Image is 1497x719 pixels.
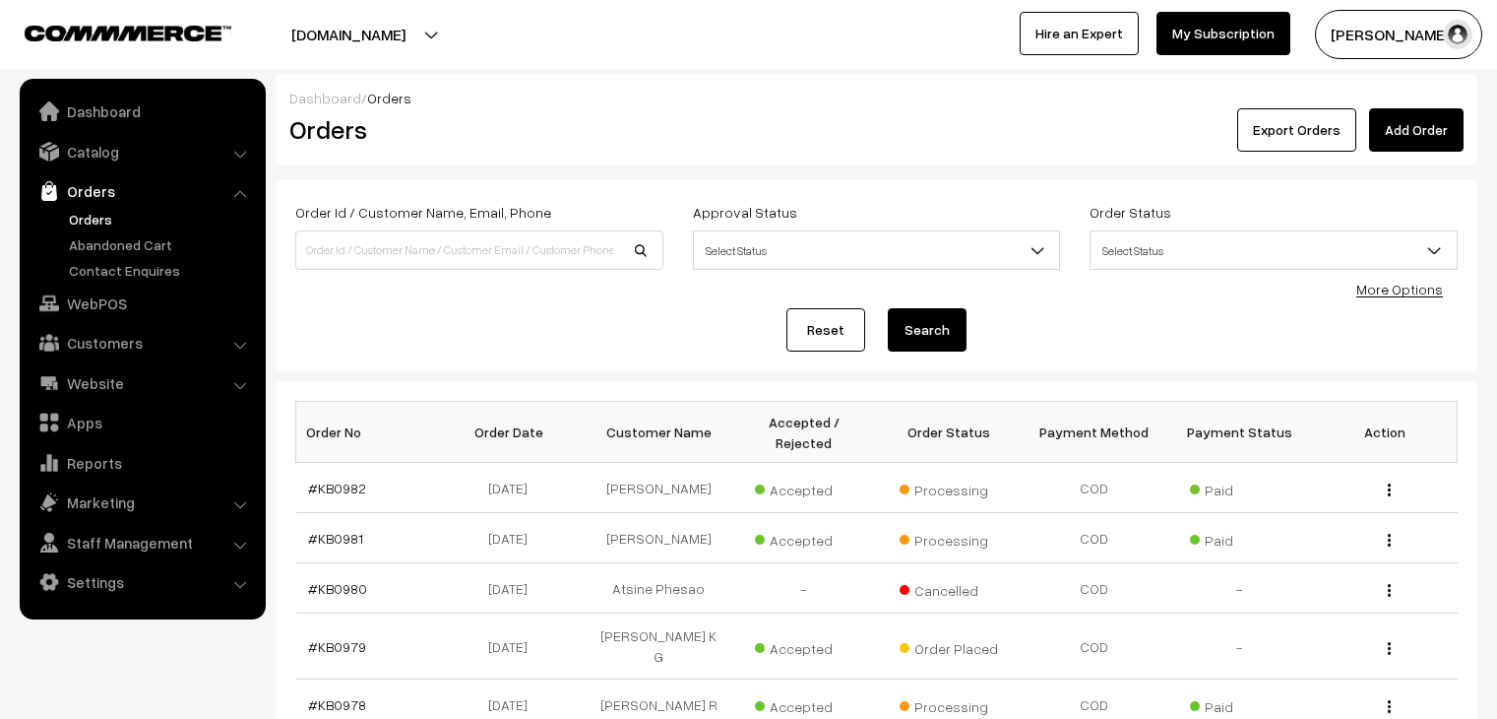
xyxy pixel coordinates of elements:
td: COD [1022,513,1167,563]
span: Accepted [755,691,853,717]
a: COMMMERCE [25,20,197,43]
a: #KB0979 [308,638,366,655]
td: [PERSON_NAME] K G [587,614,732,680]
span: Processing [900,691,998,717]
td: [PERSON_NAME] [587,463,732,513]
a: Catalog [25,134,259,169]
td: [DATE] [441,463,587,513]
td: - [1167,614,1313,680]
div: / [289,88,1464,108]
span: Orders [367,90,411,106]
span: Paid [1190,475,1288,500]
span: Accepted [755,633,853,659]
a: Settings [25,564,259,600]
a: Staff Management [25,525,259,560]
img: Menu [1388,642,1391,655]
td: - [731,563,877,614]
td: [DATE] [441,513,587,563]
a: Reports [25,445,259,481]
button: [PERSON_NAME]… [1315,10,1482,59]
a: Add Order [1369,108,1464,152]
a: Apps [25,405,259,440]
span: Cancelled [900,575,998,601]
a: Reset [786,308,865,352]
img: COMMMERCE [25,26,231,40]
a: Contact Enquires [64,260,259,281]
a: WebPOS [25,286,259,321]
a: #KB0981 [308,530,363,547]
th: Accepted / Rejected [731,402,877,463]
td: [DATE] [441,563,587,614]
label: Approval Status [693,202,797,223]
th: Order Status [877,402,1023,463]
td: Atsine Phesao [587,563,732,614]
span: Processing [900,475,998,500]
span: Select Status [694,233,1060,268]
a: Dashboard [25,94,259,129]
a: Hire an Expert [1020,12,1139,55]
label: Order Status [1090,202,1171,223]
td: COD [1022,563,1167,614]
a: #KB0980 [308,580,367,597]
img: Menu [1388,484,1391,496]
button: Search [888,308,967,352]
a: Orders [64,209,259,229]
a: Dashboard [289,90,361,106]
img: Menu [1388,700,1391,713]
span: Select Status [693,230,1061,270]
th: Payment Method [1022,402,1167,463]
th: Order No [296,402,442,463]
a: Customers [25,325,259,360]
th: Action [1312,402,1458,463]
span: Processing [900,525,998,551]
a: My Subscription [1156,12,1290,55]
h2: Orders [289,114,661,145]
td: [PERSON_NAME] [587,513,732,563]
td: - [1167,563,1313,614]
img: user [1443,20,1472,49]
td: [DATE] [441,614,587,680]
a: Abandoned Cart [64,234,259,255]
img: Menu [1388,534,1391,547]
span: Accepted [755,525,853,551]
label: Order Id / Customer Name, Email, Phone [295,202,551,223]
a: More Options [1356,281,1443,297]
span: Accepted [755,475,853,500]
th: Payment Status [1167,402,1313,463]
td: COD [1022,463,1167,513]
a: #KB0978 [308,696,366,713]
img: Menu [1388,584,1391,597]
th: Order Date [441,402,587,463]
span: Select Status [1091,233,1457,268]
button: Export Orders [1237,108,1356,152]
a: #KB0982 [308,480,366,496]
button: [DOMAIN_NAME] [222,10,474,59]
span: Paid [1190,525,1288,551]
th: Customer Name [587,402,732,463]
span: Paid [1190,691,1288,717]
span: Order Placed [900,633,998,659]
input: Order Id / Customer Name / Customer Email / Customer Phone [295,230,663,270]
a: Orders [25,173,259,209]
td: COD [1022,614,1167,680]
a: Website [25,365,259,401]
a: Marketing [25,485,259,520]
span: Select Status [1090,230,1458,270]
